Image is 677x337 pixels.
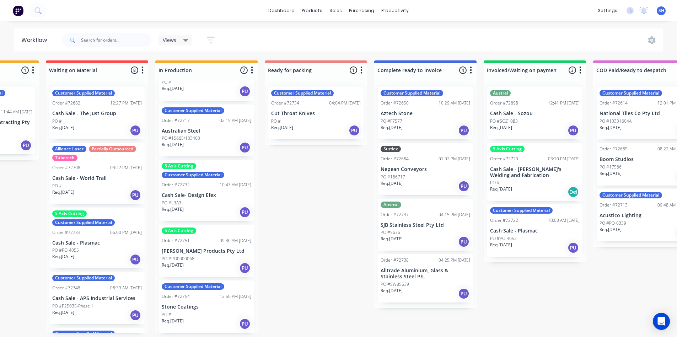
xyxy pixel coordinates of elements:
[600,192,662,198] div: Customer Supplied Material
[548,217,580,224] div: 10:03 AM [DATE]
[653,313,670,330] div: Open Intercom Messenger
[110,285,142,291] div: 08:39 AM [DATE]
[52,210,87,217] div: 5 Axis Cutting
[600,90,662,96] div: Customer Supplied Material
[49,272,145,324] div: Customer Supplied MaterialOrder #7274808:39 AM [DATE]Cash Sale - APS Industrial ServicesPO #P2503...
[110,100,142,106] div: 12:27 PM [DATE]
[52,165,80,171] div: Order #72708
[490,100,518,106] div: Order #72698
[162,318,184,324] p: Req. [DATE]
[162,262,184,268] p: Req. [DATE]
[49,208,145,269] div: 5 Axis CuttingCustomer Supplied MaterialOrder #7273306:00 PM [DATE]Cash Sale - PlasmacPO #PO-4055...
[52,155,77,161] div: Tubetech
[13,5,23,16] img: Factory
[52,146,86,152] div: Alliance Laser
[265,5,298,16] a: dashboard
[162,135,200,141] p: PO #15665/103400
[600,170,622,177] p: Req. [DATE]
[458,181,469,192] div: PU
[381,156,409,162] div: Order #72684
[600,146,628,152] div: Order #72685
[458,236,469,247] div: PU
[439,100,470,106] div: 10:29 AM [DATE]
[487,143,582,201] div: 5 Axis CuttingOrder #7272003:10 PM [DATE]Cash Sale - [PERSON_NAME]'s Welding and FabricationPO #R...
[162,163,196,169] div: 5 Axis Cutting
[381,90,443,96] div: Customer Supplied Material
[162,248,251,254] p: [PERSON_NAME] Products Pty Ltd
[162,79,171,85] p: PO #
[52,303,93,309] p: PO #P25035-Phase 1
[1,109,32,115] div: 11:44 AM [DATE]
[159,160,254,221] div: 5 Axis CuttingCustomer Supplied MaterialOrder #7273210:43 AM [DATE]Cash Sale- Design EfexPO #LBA3...
[239,207,251,218] div: PU
[52,219,115,226] div: Customer Supplied Material
[490,124,512,131] p: Req. [DATE]
[52,175,142,181] p: Cash Sale - World Trail
[268,87,364,139] div: Customer Supplied MaterialOrder #7273404:04 PM [DATE]Cut Throat KnivesPO #Req.[DATE]PU
[21,36,50,44] div: Workflow
[239,318,251,330] div: PU
[162,228,196,234] div: 5 Axis Cutting
[52,229,80,236] div: Order #72733
[490,186,512,192] p: Req. [DATE]
[490,111,580,117] p: Cash Sale - Sozou
[490,90,511,96] div: Austral
[378,199,473,251] div: AustralOrder #7273704:15 PM [DATE]SJB Stainless Steel Pty LtdPO #5636Req.[DATE]PU
[490,118,518,124] p: PO #SOZ1083
[163,36,176,44] span: Views
[239,142,251,153] div: PU
[20,140,32,151] div: PU
[52,124,74,131] p: Req. [DATE]
[568,242,579,253] div: PU
[490,146,525,152] div: 5 Axis Cutting
[600,118,632,124] p: PO #10331604A
[490,235,517,242] p: PO #PO-4052
[162,200,181,206] p: PO #LBA3
[52,118,62,124] p: PO #
[600,220,626,226] p: PO #PO-0339
[52,240,142,246] p: Cash Sale - Plasmac
[52,275,115,281] div: Customer Supplied Material
[130,125,141,136] div: PU
[52,90,115,96] div: Customer Supplied Material
[381,174,405,180] p: PO #186717
[600,226,622,233] p: Req. [DATE]
[220,293,251,300] div: 12:50 PM [DATE]
[659,7,664,14] span: SH
[381,202,401,208] div: Austral
[378,5,412,16] div: productivity
[52,100,80,106] div: Order #72682
[81,33,151,47] input: Search for orders...
[381,288,403,294] p: Req. [DATE]
[89,146,136,152] div: Partially Outsourced
[52,189,74,196] p: Req. [DATE]
[378,254,473,303] div: Order #7273804:25 PM [DATE]Alltrade Aluminium, Glass & Stainless Steel P/LPO #SW85639Req.[DATE]PU
[239,262,251,274] div: PU
[162,256,194,262] p: PO #PO0000068
[52,247,79,253] p: PO #PO-4055
[381,268,470,280] p: Alltrade Aluminium, Glass & Stainless Steel P/L
[329,100,361,106] div: 04:04 PM [DATE]
[159,280,254,333] div: Customer Supplied MaterialOrder #7275412:50 PM [DATE]Stone CoatingsPO #Req.[DATE]PU
[490,156,518,162] div: Order #72720
[52,183,62,189] p: PO #
[130,189,141,201] div: PU
[381,257,409,263] div: Order #72738
[381,180,403,187] p: Req. [DATE]
[490,207,553,214] div: Customer Supplied Material
[381,124,403,131] p: Req. [DATE]
[381,118,402,124] p: PO #F7577
[162,107,224,114] div: Customer Supplied Material
[349,125,360,136] div: PU
[381,212,409,218] div: Order #72737
[490,166,580,178] p: Cash Sale - [PERSON_NAME]'s Welding and Fabrication
[162,172,224,178] div: Customer Supplied Material
[271,124,293,131] p: Req. [DATE]
[490,242,512,248] p: Req. [DATE]
[162,293,190,300] div: Order #72754
[52,309,74,316] p: Req. [DATE]
[326,5,345,16] div: sales
[600,164,622,170] p: PO #17566
[52,111,142,117] p: Cash Sale - The Just Group
[162,192,251,198] p: Cash Sale- Design Efex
